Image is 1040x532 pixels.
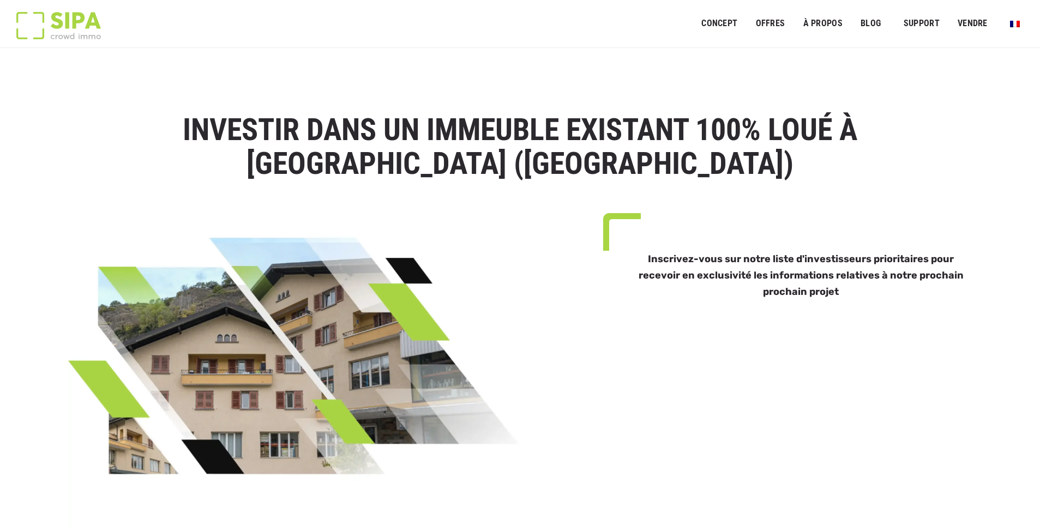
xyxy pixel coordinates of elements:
[853,11,888,36] a: Blog
[748,11,792,36] a: OFFRES
[1003,13,1027,34] a: Passer à
[16,12,101,39] img: Logo
[694,11,744,36] a: Concept
[603,213,641,251] img: top-left-green
[897,11,947,36] a: SUPPORT
[172,113,868,180] h1: Investir dans un immeuble EXISTANT 100% LOUÉ à [GEOGRAPHIC_DATA] ([GEOGRAPHIC_DATA])
[1010,21,1020,27] img: Français
[630,251,972,300] h3: Inscrivez-vous sur notre liste d'investisseurs prioritaires pour recevoir en exclusivité les info...
[68,213,590,527] img: sion-main-banner
[701,10,1024,37] nav: Menu principal
[951,11,995,36] a: VENDRE
[796,11,850,36] a: À PROPOS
